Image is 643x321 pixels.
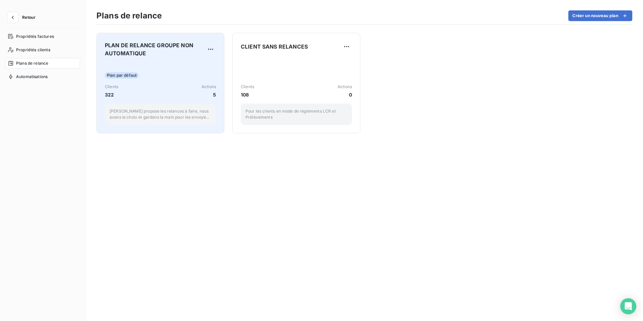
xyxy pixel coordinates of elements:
span: Propriétés factures [16,34,54,40]
span: Propriétés clients [16,47,50,53]
h3: Plans de relance [96,10,162,22]
button: Retour [5,12,41,23]
a: Propriétés factures [5,31,80,42]
span: PLAN DE RELANCE GROUPE NON AUTOMATIQUE [105,41,205,57]
span: CLIENT SANS RELANCES [241,43,308,51]
div: Open Intercom Messenger [620,298,636,314]
span: 322 [105,91,118,98]
span: 108 [241,91,254,98]
a: Propriétés clients [5,45,80,55]
span: 5 [202,91,216,98]
span: 0 [338,91,352,98]
span: Actions [338,84,352,90]
span: Plans de relance [16,60,48,66]
span: Clients [105,84,118,90]
span: Actions [202,84,216,90]
p: Pour les clients en mode de règlements LCR et Prélèvements [245,108,347,120]
span: Automatisations [16,74,48,80]
p: [PERSON_NAME] propose les relances à faire, nous avons le choix et gardons la main pour les envoy... [110,108,211,120]
span: Plan par défaut [105,72,139,78]
a: Automatisations [5,71,80,82]
button: Créer un nouveau plan [568,10,632,21]
span: Clients [241,84,254,90]
a: Plans de relance [5,58,80,69]
span: Retour [22,15,35,19]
